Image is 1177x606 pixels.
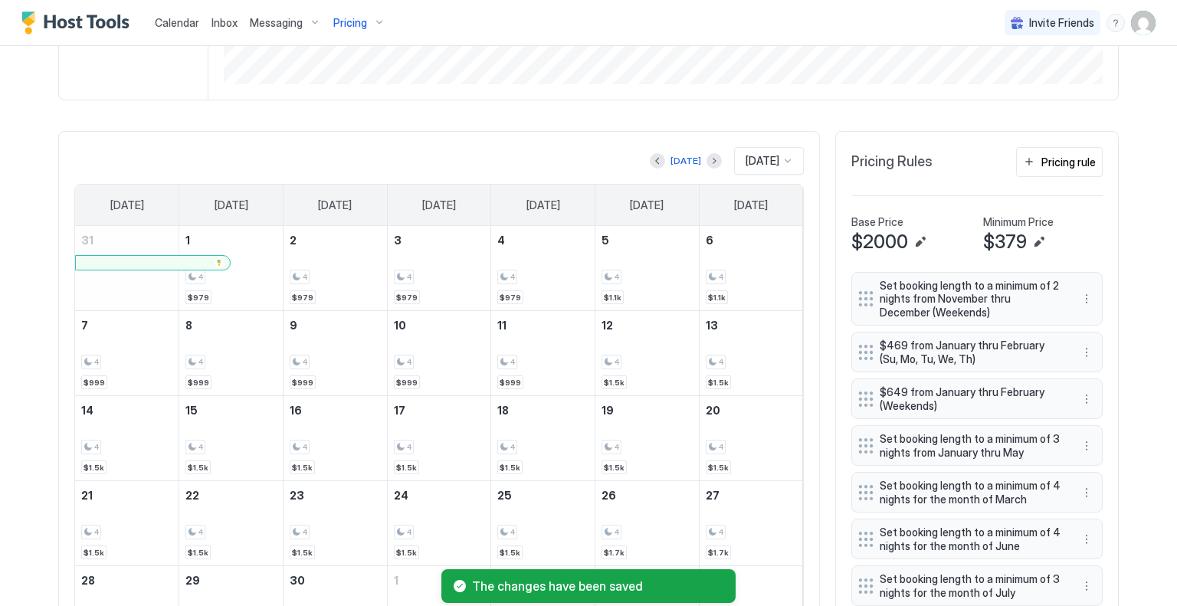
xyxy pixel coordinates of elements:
[699,481,803,566] td: June 27, 2026
[396,378,418,388] span: $999
[880,526,1062,552] span: Set booking length to a minimum of 4 nights for the month of June
[699,226,803,311] td: June 6, 2026
[396,548,417,558] span: $1.5k
[407,185,471,226] a: Wednesday
[84,548,104,558] span: $1.5k
[1077,390,1096,408] button: More options
[472,578,723,594] span: The changes have been saved
[290,489,304,502] span: 23
[388,311,491,339] a: June 10, 2026
[851,378,1103,419] div: $649 from January thru February (Weekends) menu
[719,357,723,367] span: 4
[491,396,595,481] td: June 18, 2026
[510,527,515,537] span: 4
[719,272,723,282] span: 4
[746,154,779,168] span: [DATE]
[387,226,491,311] td: June 3, 2026
[185,489,199,502] span: 22
[1077,530,1096,549] div: menu
[700,226,803,254] a: June 6, 2026
[75,481,179,566] td: June 21, 2026
[497,234,505,247] span: 4
[706,319,718,332] span: 13
[290,234,297,247] span: 2
[595,396,699,424] a: June 19, 2026
[179,396,284,481] td: June 15, 2026
[198,442,203,452] span: 4
[188,293,209,303] span: $979
[1077,530,1096,549] button: More options
[283,481,387,566] td: June 23, 2026
[75,226,179,254] a: May 31, 2026
[602,404,614,417] span: 19
[851,272,1103,326] div: Set booking length to a minimum of 2 nights from November thru December (Weekends) menu
[388,481,491,509] a: June 24, 2026
[303,272,307,282] span: 4
[179,311,283,339] a: June 8, 2026
[387,481,491,566] td: June 24, 2026
[283,396,387,481] td: June 16, 2026
[630,198,664,212] span: [DATE]
[595,481,700,566] td: June 26, 2026
[719,442,723,452] span: 4
[110,198,144,212] span: [DATE]
[333,16,367,30] span: Pricing
[284,311,387,339] a: June 9, 2026
[215,198,248,212] span: [DATE]
[1077,290,1096,308] div: menu
[290,319,297,332] span: 9
[81,234,93,247] span: 31
[155,15,199,31] a: Calendar
[407,442,411,452] span: 4
[604,463,625,473] span: $1.5k
[699,396,803,481] td: June 20, 2026
[491,481,595,566] td: June 25, 2026
[179,226,283,254] a: June 1, 2026
[75,396,179,481] td: June 14, 2026
[396,463,417,473] span: $1.5k
[700,311,803,339] a: June 13, 2026
[615,185,679,226] a: Friday
[510,442,515,452] span: 4
[602,489,616,502] span: 26
[94,442,99,452] span: 4
[75,311,179,339] a: June 7, 2026
[75,481,179,509] a: June 21, 2026
[388,396,491,424] a: June 17, 2026
[880,385,1062,412] span: $649 from January thru February (Weekends)
[719,185,783,226] a: Saturday
[303,527,307,537] span: 4
[500,378,521,388] span: $999
[1016,147,1103,177] button: Pricing rule
[198,272,203,282] span: 4
[1077,290,1096,308] button: More options
[497,489,512,502] span: 25
[500,548,520,558] span: $1.5k
[1107,14,1125,32] div: menu
[188,463,208,473] span: $1.5k
[851,565,1103,606] div: Set booking length to a minimum of 3 nights for the month of July menu
[94,357,99,367] span: 4
[491,481,595,509] a: June 25, 2026
[851,425,1103,466] div: Set booking length to a minimum of 3 nights from January thru May menu
[21,11,136,34] div: Host Tools Logo
[81,489,93,502] span: 21
[179,396,283,424] a: June 15, 2026
[851,472,1103,513] div: Set booking length to a minimum of 4 nights for the month of March menu
[511,185,575,226] a: Thursday
[394,234,402,247] span: 3
[595,311,699,339] a: June 12, 2026
[290,404,302,417] span: 16
[1077,343,1096,362] button: More options
[292,293,313,303] span: $979
[500,463,520,473] span: $1.5k
[95,185,159,226] a: Sunday
[75,226,179,311] td: May 31, 2026
[911,233,929,251] button: Edit
[851,332,1103,372] div: $469 from January thru February (Su, Mo, Tu, We, Th) menu
[283,226,387,311] td: June 2, 2026
[318,198,352,212] span: [DATE]
[387,396,491,481] td: June 17, 2026
[491,226,595,254] a: June 4, 2026
[396,293,418,303] span: $979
